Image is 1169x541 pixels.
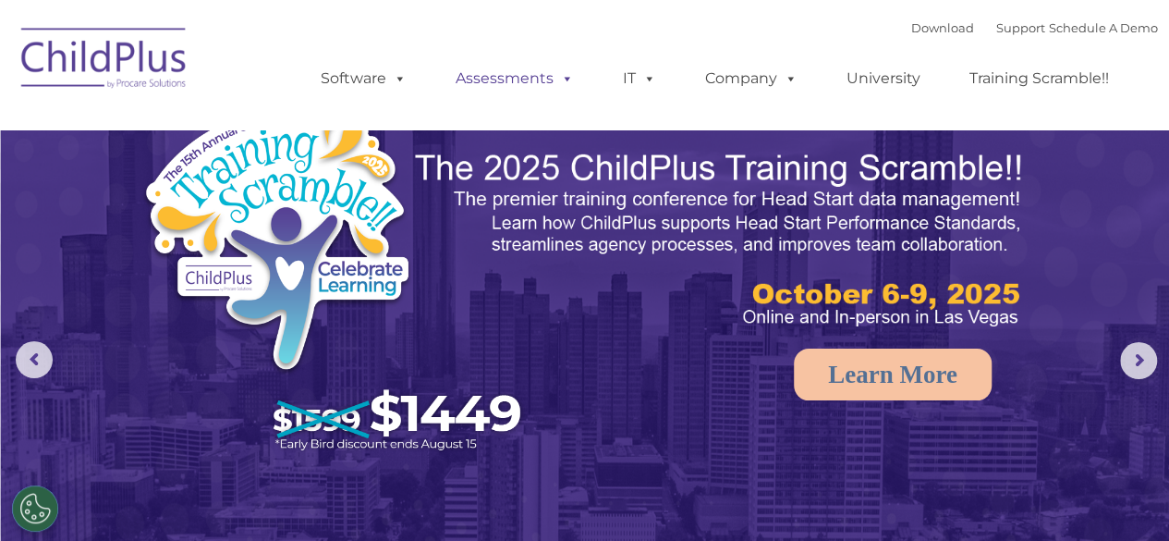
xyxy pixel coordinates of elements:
a: Company [687,60,816,97]
a: Schedule A Demo [1049,20,1158,35]
img: ChildPlus by Procare Solutions [12,15,197,107]
a: Assessments [437,60,592,97]
a: Download [911,20,974,35]
iframe: Chat Widget [1077,452,1169,541]
a: Learn More [794,349,992,400]
button: Cookies Settings [12,486,58,532]
a: Support [996,20,1045,35]
span: Last name [257,122,313,136]
span: Phone number [257,198,335,212]
font: | [911,20,1158,35]
a: IT [604,60,675,97]
a: Software [302,60,425,97]
a: University [828,60,939,97]
a: Training Scramble!! [951,60,1127,97]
